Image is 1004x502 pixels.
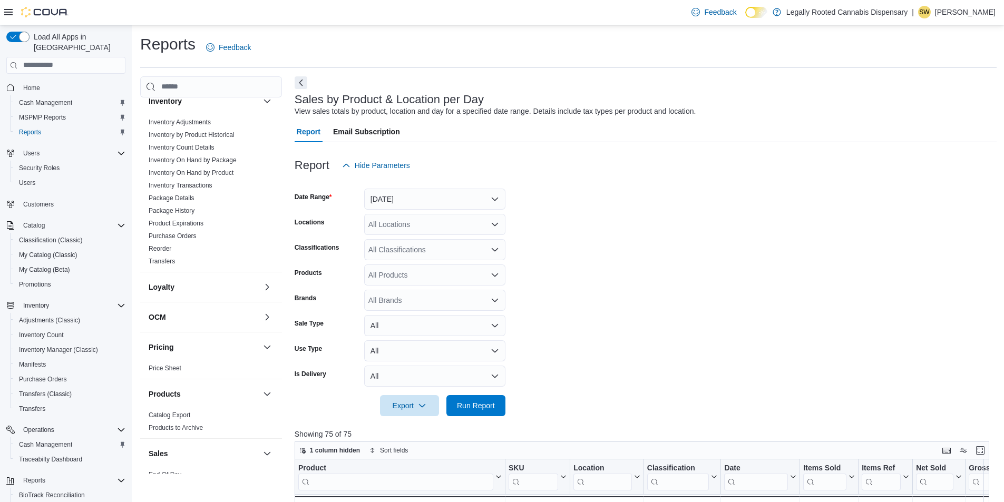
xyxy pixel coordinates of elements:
[295,193,332,201] label: Date Range
[149,342,173,352] h3: Pricing
[149,258,175,265] a: Transfers
[149,424,203,431] a: Products to Archive
[15,162,64,174] a: Security Roles
[11,357,130,372] button: Manifests
[15,249,125,261] span: My Catalog (Classic)
[338,155,414,176] button: Hide Parameters
[15,489,89,501] a: BioTrack Reconciliation
[19,280,51,289] span: Promotions
[573,463,640,490] button: Location
[11,248,130,262] button: My Catalog (Classic)
[149,232,197,240] a: Purchase Orders
[295,93,484,106] h3: Sales by Product & Location per Day
[446,395,505,416] button: Run Report
[704,7,736,17] span: Feedback
[295,444,364,457] button: 1 column hidden
[19,390,72,398] span: Transfers (Classic)
[19,331,64,339] span: Inventory Count
[295,159,329,172] h3: Report
[355,160,410,171] span: Hide Parameters
[149,143,215,152] span: Inventory Count Details
[724,463,796,490] button: Date
[15,373,71,386] a: Purchase Orders
[15,249,82,261] a: My Catalog (Classic)
[149,219,203,228] span: Product Expirations
[23,221,45,230] span: Catalog
[19,455,82,464] span: Traceabilty Dashboard
[2,80,130,95] button: Home
[15,358,125,371] span: Manifests
[364,315,505,336] button: All
[15,453,86,466] a: Traceabilty Dashboard
[916,463,953,490] div: Net Sold
[140,409,282,438] div: Products
[15,111,70,124] a: MSPMP Reports
[509,463,558,490] div: SKU URL
[491,271,499,279] button: Open list of options
[912,6,914,18] p: |
[11,110,130,125] button: MSPMP Reports
[15,96,125,109] span: Cash Management
[149,96,259,106] button: Inventory
[149,207,194,214] a: Package History
[15,111,125,124] span: MSPMP Reports
[364,340,505,361] button: All
[15,126,45,139] a: Reports
[19,99,72,107] span: Cash Management
[11,372,130,387] button: Purchase Orders
[149,257,175,265] span: Transfers
[11,387,130,401] button: Transfers (Classic)
[862,463,909,490] button: Items Ref
[149,144,215,151] a: Inventory Count Details
[140,34,196,55] h1: Reports
[15,176,125,189] span: Users
[15,373,125,386] span: Purchase Orders
[862,463,901,473] div: Items Ref
[149,118,211,126] span: Inventory Adjustments
[149,411,190,419] span: Catalog Export
[19,491,85,499] span: BioTrack Reconciliation
[261,281,274,293] button: Loyalty
[11,262,130,277] button: My Catalog (Beta)
[23,301,49,310] span: Inventory
[19,474,50,487] button: Reports
[295,218,325,227] label: Locations
[11,328,130,342] button: Inventory Count
[295,76,307,89] button: Next
[149,448,259,459] button: Sales
[149,282,259,292] button: Loyalty
[380,395,439,416] button: Export
[15,329,125,341] span: Inventory Count
[15,314,84,327] a: Adjustments (Classic)
[19,375,67,383] span: Purchase Orders
[23,426,54,434] span: Operations
[15,343,125,356] span: Inventory Manager (Classic)
[19,179,35,187] span: Users
[140,362,282,379] div: Pricing
[11,233,130,248] button: Classification (Classic)
[23,476,45,485] span: Reports
[15,278,55,291] a: Promotions
[295,243,339,252] label: Classifications
[15,402,125,415] span: Transfers
[940,444,953,457] button: Keyboard shortcuts
[295,106,696,117] div: View sales totals by product, location and day for a specified date range. Details include tax ty...
[19,236,83,244] span: Classification (Classic)
[15,176,40,189] a: Users
[745,7,767,18] input: Dark Mode
[11,401,130,416] button: Transfers
[15,263,74,276] a: My Catalog (Beta)
[19,346,98,354] span: Inventory Manager (Classic)
[786,6,908,18] p: Legally Rooted Cannabis Dispensary
[19,128,41,136] span: Reports
[149,389,181,399] h3: Products
[23,200,54,209] span: Customers
[491,296,499,304] button: Open list of options
[364,189,505,210] button: [DATE]
[295,319,324,328] label: Sale Type
[2,298,130,313] button: Inventory
[19,360,46,369] span: Manifests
